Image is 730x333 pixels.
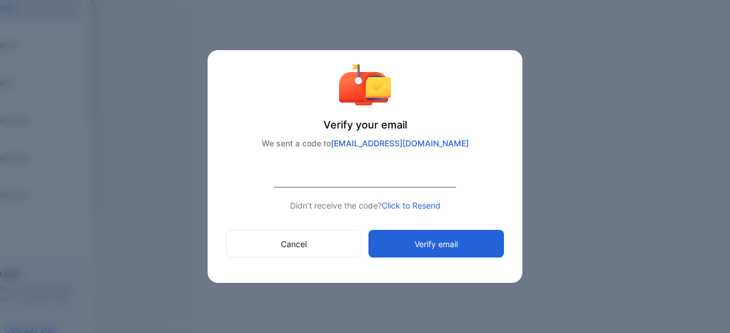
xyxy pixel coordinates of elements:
button: Verify email [368,230,504,258]
p: Didn’t receive the code? [226,199,504,211]
span: Click to Resend [382,200,441,210]
p: Verify your email [226,117,504,133]
span: [EMAIL_ADDRESS][DOMAIN_NAME] [331,138,469,148]
img: verify account [339,64,391,105]
p: We sent a code to [226,137,504,149]
button: Cancel [226,230,362,258]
